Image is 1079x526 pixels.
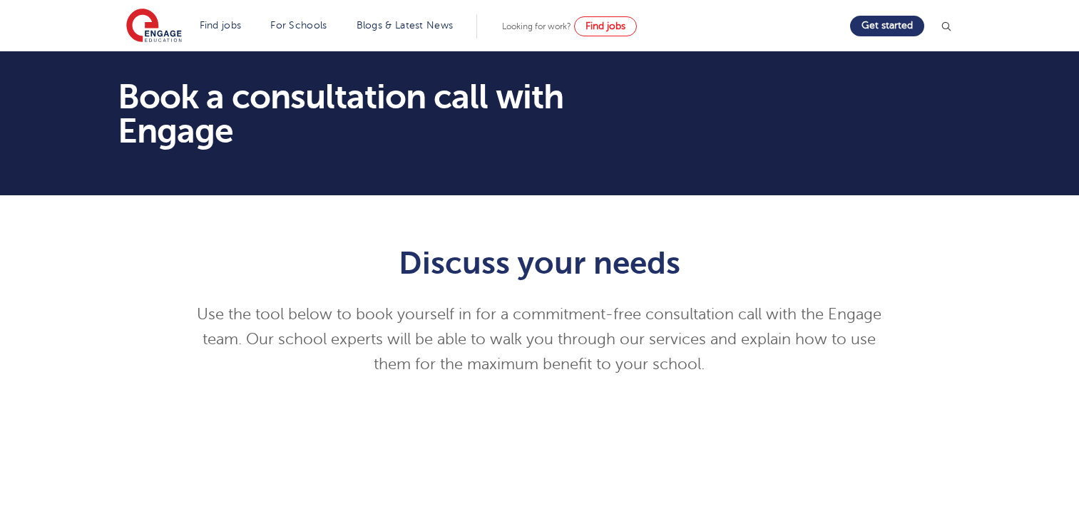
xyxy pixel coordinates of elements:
[574,16,637,36] a: Find jobs
[126,9,182,44] img: Engage Education
[850,16,924,36] a: Get started
[118,80,673,148] h1: Book a consultation call with Engage
[357,20,454,31] a: Blogs & Latest News
[585,21,625,31] span: Find jobs
[200,20,242,31] a: Find jobs
[502,21,571,31] span: Looking for work?
[190,302,889,377] p: Use the tool below to book yourself in for a commitment-free consultation call with the Engage te...
[270,20,327,31] a: For Schools
[190,245,889,281] h1: Discuss your needs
